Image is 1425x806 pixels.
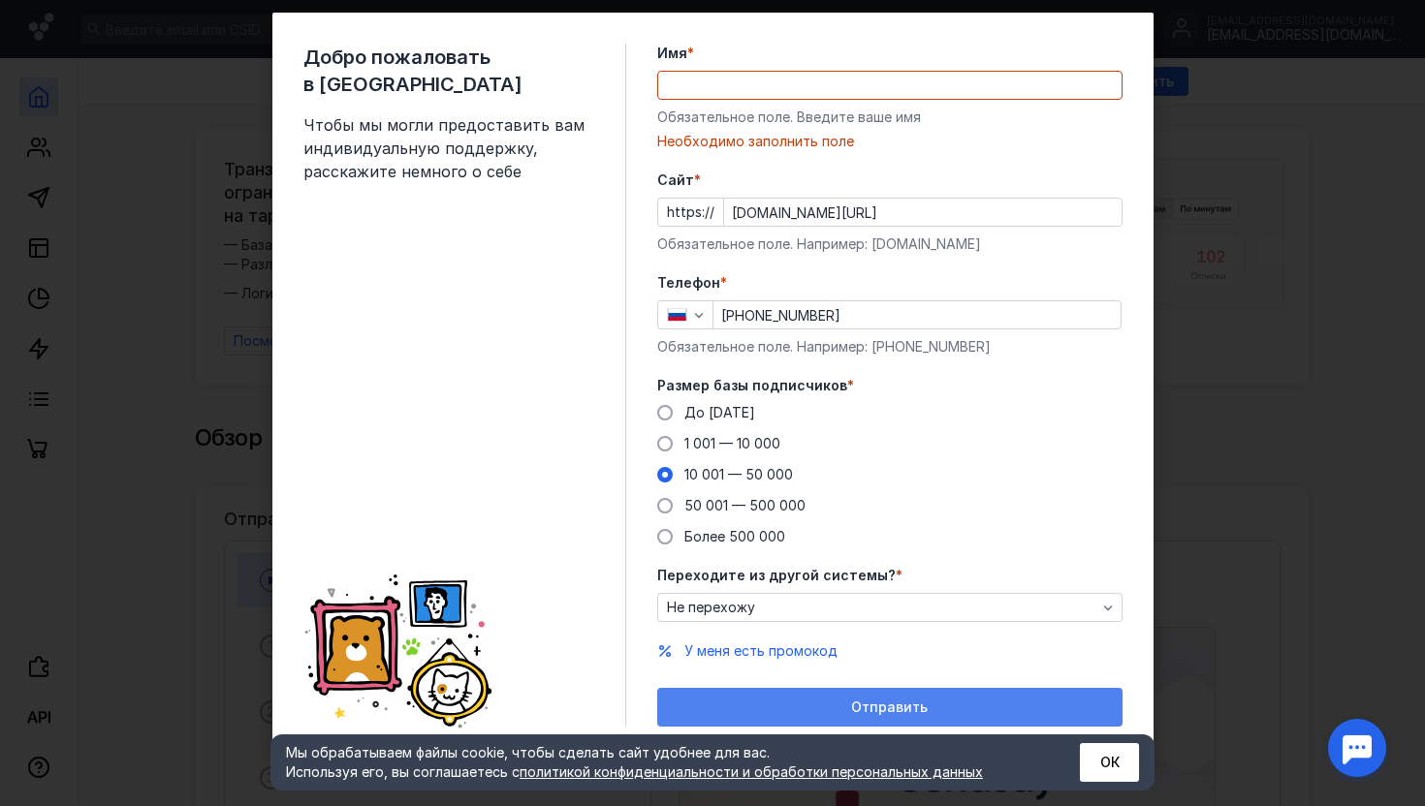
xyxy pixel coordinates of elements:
span: У меня есть промокод [684,642,838,659]
a: политикой конфиденциальности и обработки персональных данных [520,763,983,780]
span: Чтобы мы могли предоставить вам индивидуальную поддержку, расскажите немного о себе [303,113,594,183]
span: Телефон [657,273,720,293]
span: Cайт [657,170,694,190]
button: Не перехожу [657,593,1123,622]
button: Отправить [657,688,1123,727]
span: Отправить [851,699,928,716]
div: Обязательное поле. Введите ваше имя [657,108,1123,127]
div: Обязательное поле. Например: [DOMAIN_NAME] [657,234,1123,254]
span: Не перехожу [667,600,755,616]
span: 1 001 — 10 000 [684,435,780,451]
button: ОК [1080,743,1139,782]
span: Размер базы подписчиков [657,376,847,395]
span: До [DATE] [684,404,755,420]
span: 50 001 — 500 000 [684,497,806,513]
span: 10 001 — 50 000 [684,466,793,482]
div: Мы обрабатываем файлы cookie, чтобы сделать сайт удобнее для вас. Используя его, вы соглашаетесь c [286,743,1032,782]
div: Необходимо заполнить поле [657,132,1123,151]
span: Добро пожаловать в [GEOGRAPHIC_DATA] [303,44,594,98]
span: Переходите из другой системы? [657,566,896,585]
span: Более 500 000 [684,528,785,544]
span: Имя [657,44,687,63]
div: Обязательное поле. Например: [PHONE_NUMBER] [657,337,1123,356]
button: У меня есть промокод [684,641,838,661]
